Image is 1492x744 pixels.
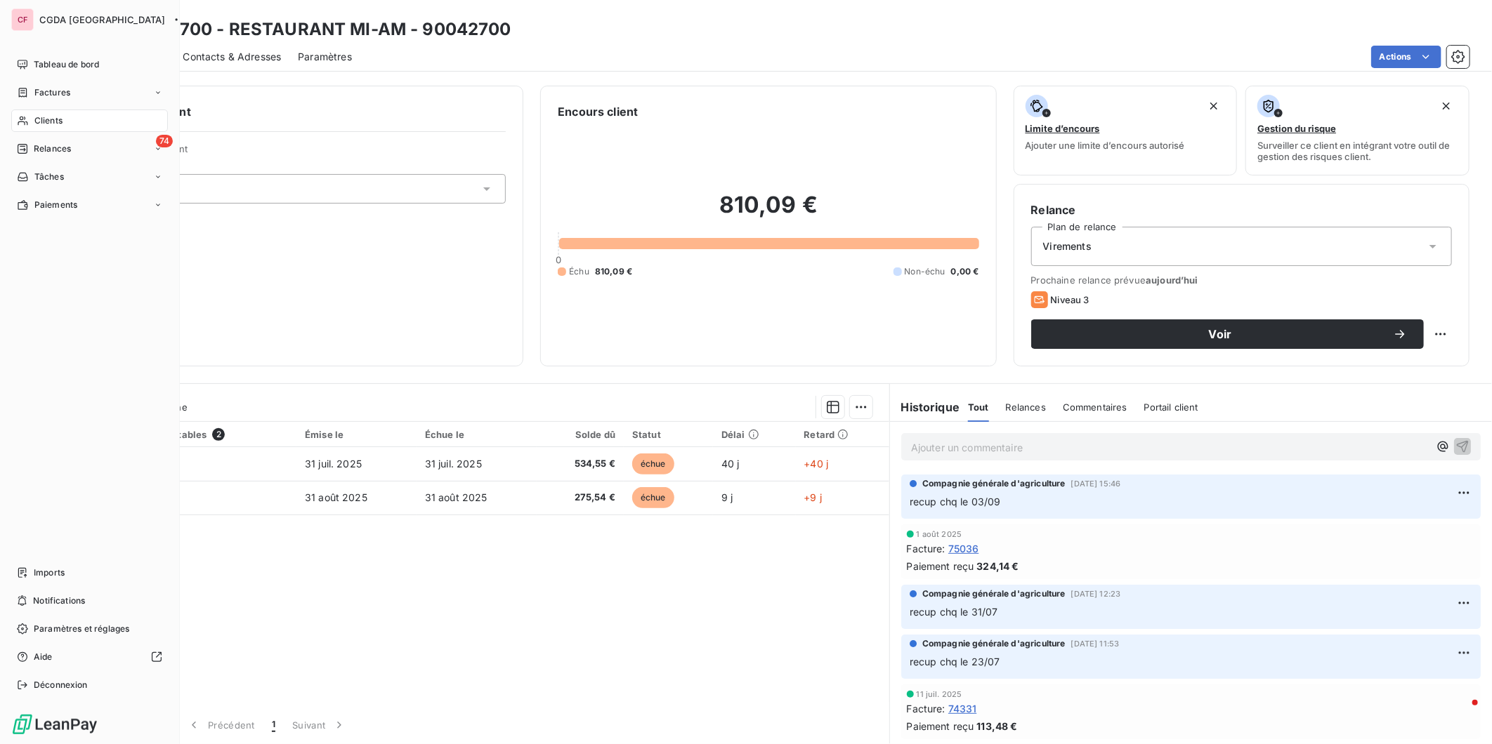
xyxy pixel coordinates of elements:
h6: Relance [1031,201,1452,218]
span: Ajouter une limite d’encours autorisé [1026,140,1185,151]
span: Facture : [907,541,945,556]
span: Paiement reçu [907,719,974,733]
span: recup chq le 23/07 [910,656,1000,667]
span: 11 juil. 2025 [917,690,962,698]
span: Notifications [33,594,85,607]
span: 324,14 € [977,559,1019,573]
span: 9 j [721,491,733,503]
span: Tâches [34,171,64,183]
span: Gestion du risque [1257,123,1336,134]
span: 75036 [948,541,979,556]
h6: Historique [890,399,960,416]
button: Voir [1031,319,1424,349]
span: Non-échu [905,265,945,278]
span: [DATE] 15:46 [1071,479,1120,488]
span: échue [632,487,674,508]
span: 74331 [948,701,977,716]
span: Voir [1048,328,1393,340]
span: Contacts & Adresses [183,50,281,64]
span: 275,54 € [545,491,615,505]
span: Déconnexion [34,679,88,691]
span: Portail client [1144,401,1198,413]
span: Surveiller ce client en intégrant votre outil de gestion des risques client. [1257,140,1458,162]
span: 810,09 € [595,265,632,278]
span: CGDA [GEOGRAPHIC_DATA] [39,14,165,25]
button: Actions [1371,46,1441,68]
span: échue [632,453,674,474]
span: Tout [968,401,989,413]
span: Prochaine relance prévue [1031,274,1452,286]
span: 0 [556,254,561,265]
span: 31 août 2025 [305,491,367,503]
span: Virements [1043,239,1092,253]
span: Paramètres et réglages [34,623,129,635]
span: 31 juil. 2025 [425,458,482,470]
span: 1 août 2025 [917,530,962,538]
span: Paiement reçu [907,559,974,573]
a: Aide [11,646,168,668]
div: Émise le [305,429,408,440]
iframe: Intercom live chat [1444,696,1478,730]
span: Tableau de bord [34,58,99,71]
button: Limite d’encoursAjouter une limite d’encours autorisé [1014,86,1238,175]
div: Solde dû [545,429,615,440]
div: CF [11,8,34,31]
span: Relances [34,142,71,155]
h6: Encours client [558,103,638,120]
span: 0,00 € [951,265,979,278]
span: aujourd’hui [1146,274,1198,286]
div: Retard [804,429,881,440]
span: Compagnie générale d'agriculture [922,477,1066,490]
span: 40 j [721,458,740,470]
span: Niveau 3 [1051,294,1089,305]
span: Imports [34,566,65,579]
span: Facture : [907,701,945,716]
span: 534,55 € [545,457,615,471]
span: 113,48 € [977,719,1018,733]
button: 1 [263,710,284,740]
span: 31 juil. 2025 [305,458,362,470]
span: Compagnie générale d'agriculture [922,587,1066,600]
h6: Informations client [85,103,506,120]
span: Paiements [34,199,77,211]
span: Compagnie générale d'agriculture [922,637,1066,650]
button: Suivant [284,710,355,740]
span: +9 j [804,491,823,503]
span: [DATE] 12:23 [1071,590,1120,598]
div: Pièces comptables [119,428,288,441]
h3: 90042700 - RESTAURANT MI-AM - 90042700 [124,17,511,42]
span: Échu [569,265,589,278]
span: 2 [212,428,225,441]
span: Paramètres [298,50,352,64]
div: Délai [721,429,787,440]
span: recup chq le 03/09 [910,496,1001,507]
span: 74 [156,135,173,147]
span: Commentaires [1063,401,1127,413]
span: 1 [272,718,275,732]
button: Gestion du risqueSurveiller ce client en intégrant votre outil de gestion des risques client. [1245,86,1470,175]
span: [DATE] 11:53 [1071,639,1119,648]
button: Précédent [178,710,263,740]
span: recup chq le 31/07 [910,606,998,618]
span: Relances [1006,401,1046,413]
span: +40 j [804,458,829,470]
img: Logo LeanPay [11,713,98,736]
div: Statut [632,429,705,440]
span: Factures [34,86,70,99]
span: Clients [34,114,63,127]
span: 31 août 2025 [425,491,487,503]
span: Aide [34,651,53,663]
h2: 810,09 € [558,191,979,233]
span: Limite d’encours [1026,123,1100,134]
span: Propriétés Client [113,143,506,163]
div: Échue le [425,429,528,440]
